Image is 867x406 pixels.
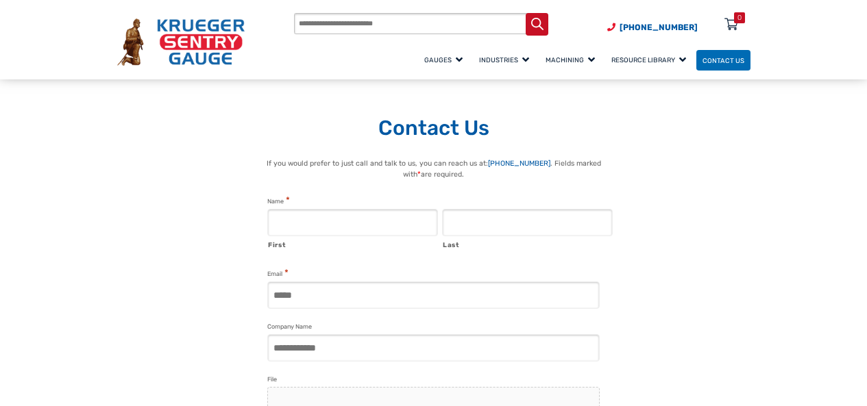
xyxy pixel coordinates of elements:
a: Resource Library [605,48,696,72]
img: Krueger Sentry Gauge [117,18,245,66]
a: Industries [473,48,539,72]
label: First [268,237,438,251]
p: If you would prefer to just call and talk to us, you can reach us at: . Fields marked with are re... [254,158,613,180]
h1: Contact Us [117,116,750,142]
a: Contact Us [696,50,750,71]
span: Machining [546,56,595,64]
label: Email [267,268,289,279]
span: Contact Us [703,56,744,64]
label: File [267,375,277,385]
a: [PHONE_NUMBER] [488,159,550,168]
label: Company Name [267,322,312,332]
div: 0 [737,12,742,23]
legend: Name [267,195,290,207]
span: [PHONE_NUMBER] [620,23,698,32]
a: Machining [539,48,605,72]
span: Gauges [424,56,463,64]
label: Last [443,237,613,251]
a: Phone Number (920) 434-8860 [607,21,698,34]
span: Industries [479,56,529,64]
span: Resource Library [611,56,686,64]
a: Gauges [418,48,473,72]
